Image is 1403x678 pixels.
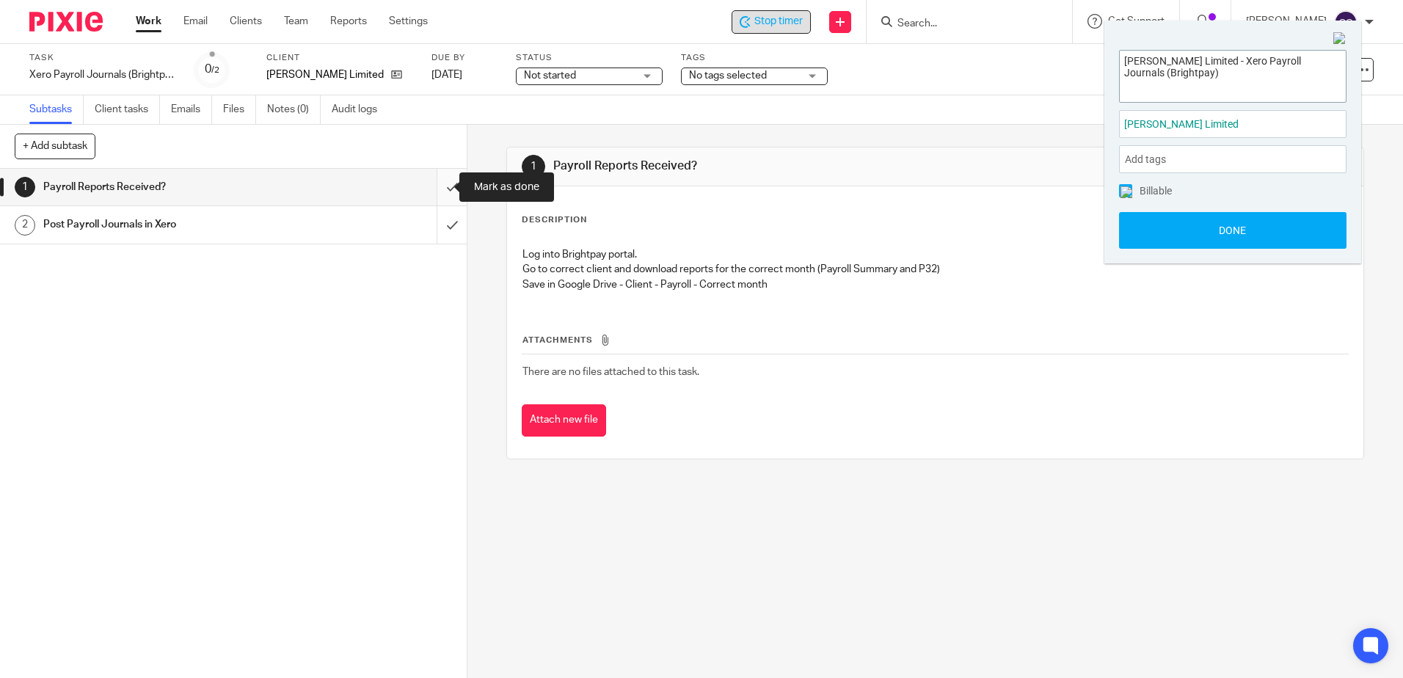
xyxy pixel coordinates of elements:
div: 2 [15,215,35,236]
p: Go to correct client and download reports for the correct month (Payroll Summary and P32) [522,262,1347,277]
span: Not started [524,70,576,81]
img: Pixie [29,12,103,32]
div: Project: Jo Alexander Limited [1119,110,1346,138]
div: Jo Alexander Limited - Xero Payroll Journals (Brightpay) [732,10,811,34]
a: Subtasks [29,95,84,124]
a: Notes (0) [267,95,321,124]
a: Team [284,14,308,29]
span: Stop timer [754,14,803,29]
h1: Payroll Reports Received? [43,176,296,198]
a: Work [136,14,161,29]
button: Done [1119,212,1346,249]
span: There are no files attached to this task. [522,367,699,377]
div: Xero Payroll Journals (Brightpay) [29,68,176,82]
span: No tags selected [689,70,767,81]
img: checked.png [1120,186,1132,198]
label: Status [516,52,663,64]
small: /2 [211,66,219,74]
a: Reports [330,14,367,29]
img: svg%3E [1334,10,1358,34]
span: Billable [1140,186,1172,196]
a: Settings [389,14,428,29]
h1: Post Payroll Journals in Xero [43,214,296,236]
span: Add tags [1125,148,1173,171]
p: [PERSON_NAME] Limited [266,68,384,82]
button: + Add subtask [15,134,95,158]
a: Clients [230,14,262,29]
textarea: [PERSON_NAME] Limited - Xero Payroll Journals (Brightpay) [1120,51,1346,98]
div: 0 [205,61,219,78]
button: Attach new file [522,404,606,437]
a: Email [183,14,208,29]
a: Emails [171,95,212,124]
a: Client tasks [95,95,160,124]
label: Tags [681,52,828,64]
a: Files [223,95,256,124]
h1: Payroll Reports Received? [553,158,966,174]
a: Audit logs [332,95,388,124]
span: Get Support [1108,16,1165,26]
div: 1 [522,155,545,178]
p: [PERSON_NAME] [1246,14,1327,29]
p: Description [522,214,587,226]
div: 1 [15,177,35,197]
input: Search [896,18,1028,31]
label: Client [266,52,413,64]
label: Task [29,52,176,64]
p: Log into Brightpay portal. [522,247,1347,262]
span: Attachments [522,336,593,344]
span: [DATE] [431,70,462,80]
img: Close [1333,32,1346,45]
span: [PERSON_NAME] Limited [1124,117,1309,132]
label: Due by [431,52,498,64]
p: Save in Google Drive - Client - Payroll - Correct month [522,277,1347,292]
